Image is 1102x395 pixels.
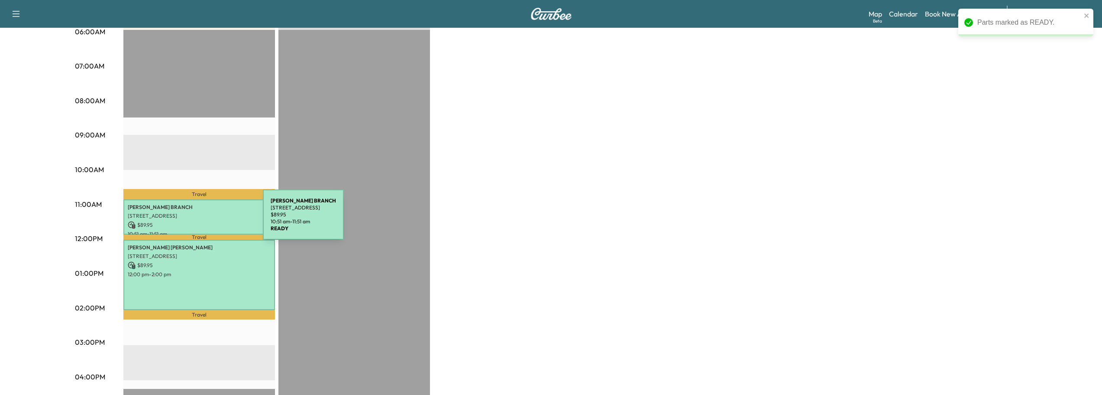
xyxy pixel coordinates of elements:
p: 10:51 am - 11:51 am [271,218,336,225]
p: 12:00 pm - 2:00 pm [128,271,271,278]
p: 01:00PM [75,268,103,278]
p: 03:00PM [75,337,105,347]
p: 06:00AM [75,26,105,37]
b: [PERSON_NAME] BRANCH [271,197,336,204]
p: Travel [123,235,275,240]
p: [PERSON_NAME] [PERSON_NAME] [128,244,271,251]
p: 07:00AM [75,61,104,71]
p: 02:00PM [75,303,105,313]
p: Travel [123,310,275,320]
button: close [1084,12,1090,19]
div: Beta [873,18,882,24]
p: 11:00AM [75,199,102,209]
img: Curbee Logo [530,8,572,20]
a: Book New Appointment [925,9,998,19]
p: 12:00PM [75,233,103,244]
p: 08:00AM [75,95,105,106]
p: [STREET_ADDRESS] [271,204,336,211]
p: $ 89.95 [271,211,336,218]
p: $ 89.95 [128,261,271,269]
b: READY [271,225,288,232]
p: $ 89.95 [128,221,271,229]
p: [STREET_ADDRESS] [128,212,271,219]
p: [STREET_ADDRESS] [128,253,271,260]
a: MapBeta [869,9,882,19]
p: 09:00AM [75,130,105,140]
p: Travel [123,189,275,199]
p: 10:51 am - 11:51 am [128,231,271,238]
div: Parts marked as READY. [977,17,1081,28]
p: 10:00AM [75,164,104,175]
p: 04:00PM [75,372,105,382]
a: Calendar [889,9,918,19]
p: [PERSON_NAME] BRANCH [128,204,271,211]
